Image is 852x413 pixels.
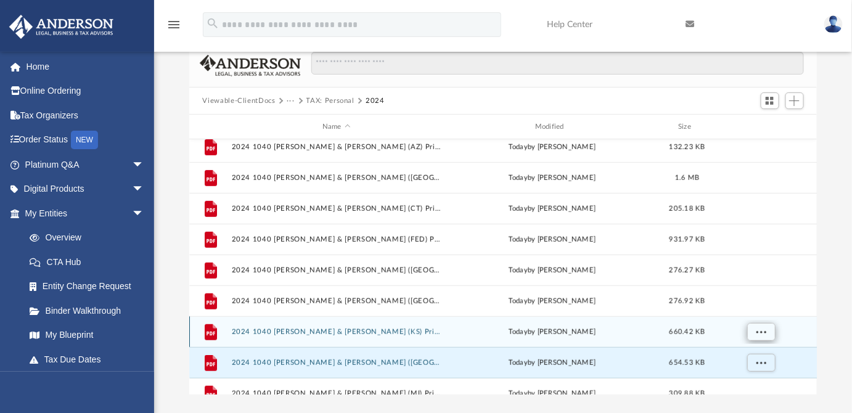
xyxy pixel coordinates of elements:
[447,142,657,153] div: by [PERSON_NAME]
[231,266,441,274] button: 2024 1040 [PERSON_NAME] & [PERSON_NAME] ([GEOGRAPHIC_DATA]) Print, Sign, Mail.pdf
[508,298,527,305] span: today
[231,174,441,182] button: 2024 1040 [PERSON_NAME] & [PERSON_NAME] ([GEOGRAPHIC_DATA]) Print, Sign, Mail.pdf
[231,390,441,398] button: 2024 1040 [PERSON_NAME] & [PERSON_NAME] (MI) Print, Sign, Mail.pdf
[202,96,275,107] button: Viewable-ClientDocs
[17,250,163,274] a: CTA Hub
[132,177,157,202] span: arrow_drop_down
[231,235,441,243] button: 2024 1040 [PERSON_NAME] & [PERSON_NAME] (FED) Print, Sign, Mail.pdf
[508,329,527,335] span: today
[508,174,527,181] span: today
[669,298,705,305] span: 276.92 KB
[447,296,657,307] div: by [PERSON_NAME]
[231,121,441,133] div: Name
[669,329,705,335] span: 660.42 KB
[785,92,804,110] button: Add
[311,52,803,75] input: Search files and folders
[669,390,705,397] span: 309.88 KB
[366,96,385,107] button: 2024
[231,359,441,367] button: 2024 1040 [PERSON_NAME] & [PERSON_NAME] ([GEOGRAPHIC_DATA]) Print, Sign, Mail.pdf
[132,372,157,397] span: arrow_drop_down
[669,236,705,243] span: 931.97 KB
[231,143,441,151] button: 2024 1040 [PERSON_NAME] & [PERSON_NAME] (AZ) Print, Sign, Mail.pdf
[674,174,699,181] span: 1.6 MB
[17,226,163,250] a: Overview
[669,359,705,366] span: 654.53 KB
[761,92,779,110] button: Switch to Grid View
[9,128,163,153] a: Order StatusNEW
[9,103,163,128] a: Tax Organizers
[166,23,181,32] a: menu
[231,297,441,305] button: 2024 1040 [PERSON_NAME] & [PERSON_NAME] ([GEOGRAPHIC_DATA]) Print, Sign, Mail.pdf
[132,201,157,226] span: arrow_drop_down
[132,152,157,178] span: arrow_drop_down
[17,347,163,372] a: Tax Due Dates
[9,152,163,177] a: Platinum Q&Aarrow_drop_down
[17,323,157,348] a: My Blueprint
[17,274,163,299] a: Entity Change Request
[194,121,225,133] div: id
[287,96,295,107] button: ···
[447,173,657,184] div: by [PERSON_NAME]
[669,205,705,212] span: 205.18 KB
[231,205,441,213] button: 2024 1040 [PERSON_NAME] & [PERSON_NAME] (CT) Print, Sign, Mail.pdf
[717,121,803,133] div: id
[9,79,163,104] a: Online Ordering
[447,327,657,338] div: by [PERSON_NAME]
[447,388,657,399] div: by [PERSON_NAME]
[508,144,527,150] span: today
[508,205,527,212] span: today
[447,265,657,276] div: by [PERSON_NAME]
[189,139,817,395] div: grid
[669,144,705,150] span: 132.23 KB
[508,236,527,243] span: today
[71,131,98,149] div: NEW
[206,17,219,30] i: search
[9,177,163,202] a: Digital Productsarrow_drop_down
[9,372,157,396] a: My Anderson Teamarrow_drop_down
[508,390,527,397] span: today
[508,267,527,274] span: today
[447,358,657,369] div: by [PERSON_NAME]
[824,15,843,33] img: User Pic
[508,359,527,366] span: today
[9,201,163,226] a: My Entitiesarrow_drop_down
[669,267,705,274] span: 276.27 KB
[9,54,163,79] a: Home
[306,96,354,107] button: TAX: Personal
[447,203,657,215] div: by [PERSON_NAME]
[166,17,181,32] i: menu
[6,15,117,39] img: Anderson Advisors Platinum Portal
[747,323,775,341] button: More options
[231,328,441,336] button: 2024 1040 [PERSON_NAME] & [PERSON_NAME] (KS) Print, Sign, Mail.pdf
[446,121,657,133] div: Modified
[447,234,657,245] div: by [PERSON_NAME]
[662,121,711,133] div: Size
[17,298,163,323] a: Binder Walkthrough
